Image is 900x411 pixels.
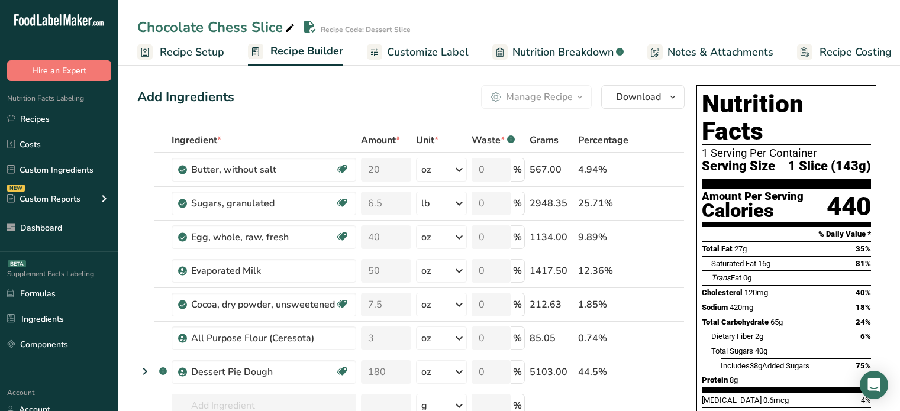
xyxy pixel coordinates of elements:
span: 16g [758,259,770,268]
span: 75% [856,361,871,370]
div: oz [421,331,431,345]
span: 420mg [730,303,753,312]
span: Recipe Builder [270,43,343,59]
span: 27g [734,244,747,253]
span: Fat [711,273,741,282]
span: Saturated Fat [711,259,756,268]
span: 4% [861,396,871,404]
div: Calories [702,202,804,219]
button: Hire an Expert [7,60,111,81]
span: Nutrition Breakdown [512,44,614,60]
a: Customize Label [367,39,469,66]
span: Includes Added Sugars [721,361,809,370]
span: Total Fat [702,244,733,253]
span: 40% [856,288,871,297]
span: 65g [770,318,783,326]
span: 6% [860,332,871,341]
button: Download [601,85,685,109]
div: 44.5% [578,365,628,379]
span: 1 Slice (143g) [788,159,871,174]
span: Protein [702,376,728,384]
div: 440 [827,191,871,222]
span: Grams [530,133,559,147]
span: Dietary Fiber [711,332,753,341]
div: 1417.50 [530,264,573,278]
div: BETA [8,260,26,267]
a: Recipe Builder [248,38,343,66]
div: Dessert Pie Dough [191,365,335,379]
div: Chocolate Chess Slice [137,17,297,38]
div: Butter, without salt [191,163,335,177]
span: Recipe Setup [160,44,224,60]
i: Trans [711,273,731,282]
div: 25.71% [578,196,628,211]
div: Add Ingredients [137,88,234,107]
div: Evaporated Milk [191,264,339,278]
span: Percentage [578,133,628,147]
span: 8g [730,376,738,384]
span: Sodium [702,303,728,312]
div: Recipe Code: Dessert Slice [321,24,411,35]
a: Recipe Costing [797,39,892,66]
div: 2948.35 [530,196,573,211]
div: 1134.00 [530,230,573,244]
div: 1.85% [578,297,628,312]
span: 2g [755,332,763,341]
div: Egg, whole, raw, fresh [191,230,335,244]
section: % Daily Value * [702,227,871,241]
div: 4.94% [578,163,628,177]
h1: Nutrition Facts [702,90,871,145]
span: 18% [856,303,871,312]
div: 12.36% [578,264,628,278]
div: oz [421,230,431,244]
div: Custom Reports [7,193,80,205]
span: Notes & Attachments [667,44,773,60]
div: 5103.00 [530,365,573,379]
span: Cholesterol [702,288,743,297]
div: oz [421,264,431,278]
span: 40g [755,347,767,355]
div: NEW [7,185,25,192]
span: Serving Size [702,159,775,174]
div: Open Intercom Messenger [860,371,888,399]
div: Amount Per Serving [702,191,804,202]
div: 212.63 [530,297,573,312]
span: 38g [750,361,762,370]
span: 0.6mcg [763,396,789,404]
span: Download [616,90,661,104]
span: [MEDICAL_DATA] [702,396,762,404]
span: 120mg [744,288,768,297]
div: oz [421,297,431,312]
span: Unit [416,133,438,147]
span: 24% [856,318,871,326]
span: 81% [856,259,871,268]
span: Total Sugars [711,347,753,355]
div: Cocoa, dry powder, unsweetened [191,297,335,312]
div: 1 Serving Per Container [702,147,871,159]
div: 85.05 [530,331,573,345]
div: Waste [472,133,515,147]
span: Amount [361,133,400,147]
div: lb [421,196,430,211]
div: oz [421,163,431,177]
span: Customize Label [387,44,469,60]
a: Notes & Attachments [647,39,773,66]
div: 0.74% [578,331,628,345]
span: Total Carbohydrate [702,318,769,326]
div: Sugars, granulated [191,196,335,211]
span: Recipe Costing [820,44,892,60]
div: All Purpose Flour (Ceresota) [191,331,339,345]
a: Recipe Setup [137,39,224,66]
span: 0g [743,273,751,282]
div: 9.89% [578,230,628,244]
div: oz [421,365,431,379]
span: 35% [856,244,871,253]
a: Nutrition Breakdown [492,39,624,66]
div: 567.00 [530,163,573,177]
span: Ingredient [172,133,221,147]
